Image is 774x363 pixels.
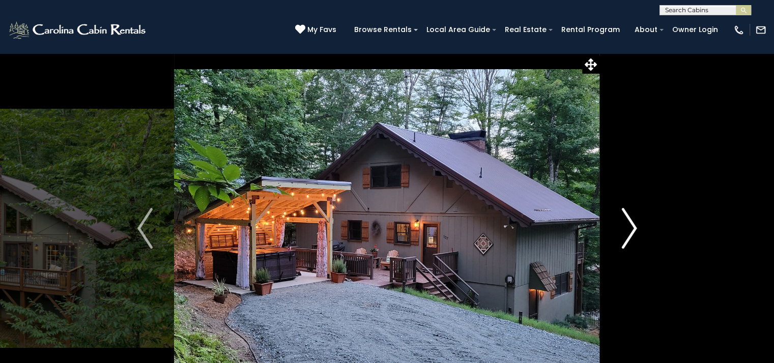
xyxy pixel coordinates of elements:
[349,22,417,38] a: Browse Rentals
[556,22,625,38] a: Rental Program
[629,22,663,38] a: About
[621,208,637,249] img: arrow
[295,24,339,36] a: My Favs
[755,24,766,36] img: mail-regular-white.png
[8,20,149,40] img: White-1-2.png
[667,22,723,38] a: Owner Login
[421,22,495,38] a: Local Area Guide
[307,24,336,35] span: My Favs
[137,208,153,249] img: arrow
[733,24,744,36] img: phone-regular-white.png
[500,22,552,38] a: Real Estate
